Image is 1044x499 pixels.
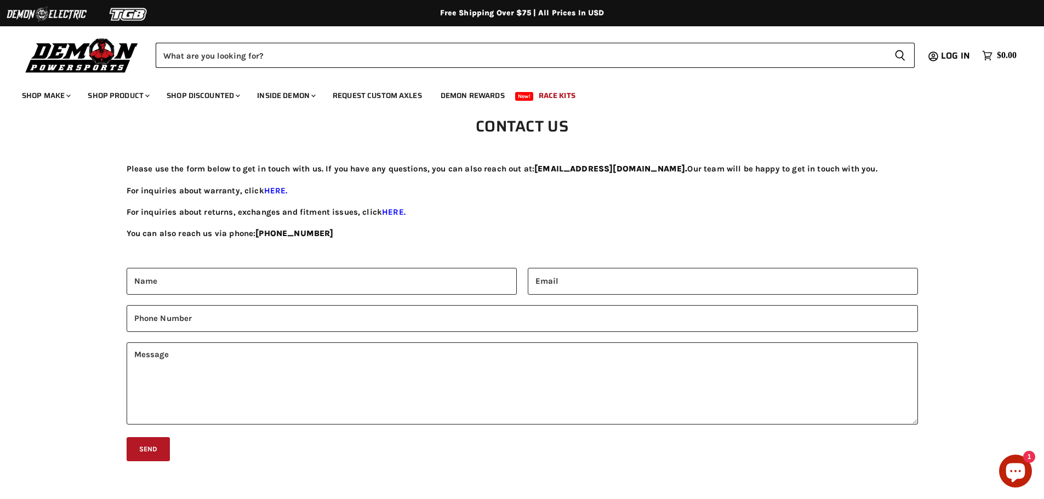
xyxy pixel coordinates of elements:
img: Demon Powersports [22,36,142,74]
a: HERE. [382,207,406,217]
button: Search [886,43,915,68]
a: Race Kits [530,84,584,107]
div: Free Shipping Over $75 | All Prices In USD [84,8,961,18]
a: Shop Discounted [158,84,247,107]
inbox-online-store-chat: Shopify online store chat [996,455,1035,490]
span: For inquiries about returns, exchanges and fitment issues, click [127,207,406,217]
img: Demon Electric Logo 2 [5,4,88,25]
img: TGB Logo 2 [88,4,170,25]
h1: Contact Us [358,117,687,135]
ul: Main menu [14,80,1014,107]
a: Log in [936,51,977,61]
strong: [EMAIL_ADDRESS][DOMAIN_NAME]. [534,164,687,174]
button: Send [127,437,170,462]
a: Inside Demon [249,84,322,107]
form: Product [156,43,915,68]
span: Please use the form below to get in touch with us. If you have any questions, you can also reach ... [127,164,877,174]
a: Shop Make [14,84,77,107]
span: $0.00 [997,50,1017,61]
span: For inquiries about warranty, click [127,186,288,196]
a: $0.00 [977,48,1022,64]
a: Demon Rewards [432,84,513,107]
input: Search [156,43,886,68]
strong: [PHONE_NUMBER] [255,228,333,238]
a: Request Custom Axles [324,84,430,107]
span: New! [515,92,534,101]
p: You can also reach us via phone: [127,227,918,240]
span: Log in [941,49,970,62]
a: Shop Product [79,84,156,107]
a: HERE. [264,186,288,196]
